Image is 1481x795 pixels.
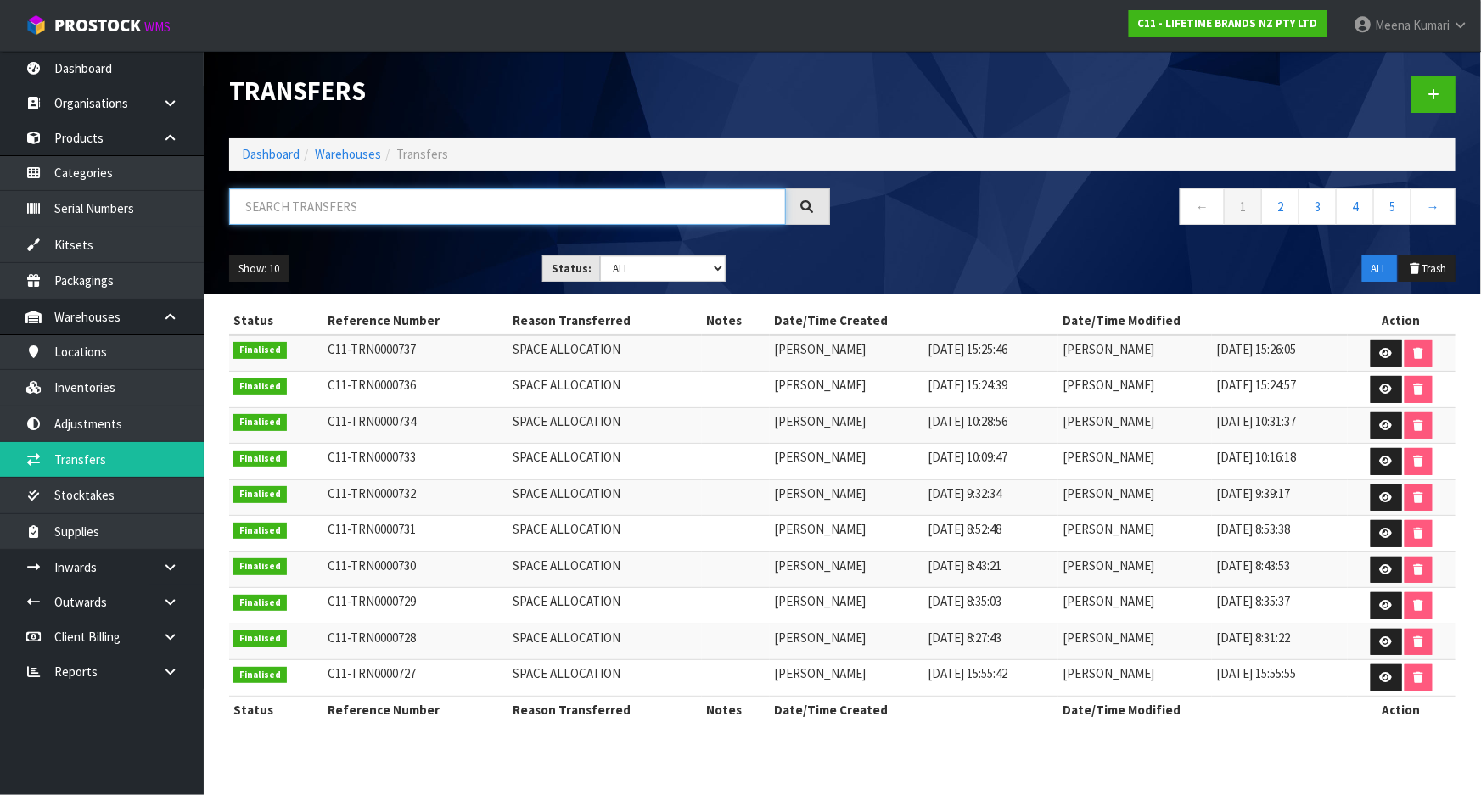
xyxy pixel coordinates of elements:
h1: Transfers [229,76,830,105]
th: Notes [702,307,770,334]
span: Kumari [1413,17,1450,33]
a: ← [1180,188,1225,225]
a: 1 [1224,188,1262,225]
td: C11-TRN0000736 [323,372,508,408]
td: [DATE] 15:55:55 [1212,660,1347,697]
span: Meena [1375,17,1411,33]
td: [PERSON_NAME] [1058,516,1212,552]
th: Reference Number [323,307,508,334]
input: Search transfers [229,188,786,225]
span: Finalised [233,414,287,431]
th: Date/Time Created [770,307,1058,334]
th: Reference Number [323,696,508,723]
td: [PERSON_NAME] [770,516,923,552]
td: [PERSON_NAME] [770,588,923,624]
td: C11-TRN0000730 [323,551,508,588]
td: [DATE] 10:16:18 [1212,444,1347,480]
td: [PERSON_NAME] [770,335,923,372]
td: C11-TRN0000734 [323,407,508,444]
td: C11-TRN0000728 [323,624,508,660]
a: C11 - LIFETIME BRANDS NZ PTY LTD [1129,10,1327,37]
small: WMS [144,19,171,35]
td: [PERSON_NAME] [1058,479,1212,516]
td: [DATE] 8:53:38 [1212,516,1347,552]
span: Finalised [233,342,287,359]
td: C11-TRN0000727 [323,660,508,697]
span: Finalised [233,451,287,467]
td: [DATE] 15:25:46 [923,335,1058,372]
td: [DATE] 10:09:47 [923,444,1058,480]
td: [DATE] 8:27:43 [923,624,1058,660]
span: Finalised [233,486,287,503]
td: SPACE ALLOCATION [508,660,702,697]
a: Dashboard [242,146,300,162]
span: Finalised [233,378,287,395]
a: 2 [1261,188,1299,225]
td: [DATE] 8:43:21 [923,551,1058,588]
th: Date/Time Modified [1058,307,1347,334]
th: Action [1348,696,1456,723]
td: C11-TRN0000729 [323,588,508,624]
th: Status [229,307,323,334]
a: 4 [1336,188,1374,225]
th: Reason Transferred [508,307,702,334]
td: C11-TRN0000737 [323,335,508,372]
strong: Status: [552,261,592,276]
td: [PERSON_NAME] [1058,407,1212,444]
th: Notes [702,696,770,723]
button: ALL [1362,255,1397,283]
td: [DATE] 10:28:56 [923,407,1058,444]
span: ProStock [54,14,141,36]
button: Show: 10 [229,255,289,283]
td: [PERSON_NAME] [770,407,923,444]
span: Finalised [233,558,287,575]
td: C11-TRN0000731 [323,516,508,552]
td: SPACE ALLOCATION [508,372,702,408]
span: Finalised [233,667,287,684]
td: [PERSON_NAME] [1058,551,1212,588]
span: Finalised [233,630,287,647]
td: SPACE ALLOCATION [508,624,702,660]
a: Warehouses [315,146,381,162]
td: SPACE ALLOCATION [508,479,702,516]
td: [DATE] 8:43:53 [1212,551,1347,588]
strong: C11 - LIFETIME BRANDS NZ PTY LTD [1138,16,1318,31]
td: SPACE ALLOCATION [508,516,702,552]
td: [PERSON_NAME] [1058,660,1212,697]
a: 5 [1373,188,1411,225]
span: Finalised [233,595,287,612]
td: [PERSON_NAME] [770,444,923,480]
td: [PERSON_NAME] [770,551,923,588]
nav: Page navigation [856,188,1456,230]
td: [DATE] 8:35:03 [923,588,1058,624]
td: C11-TRN0000732 [323,479,508,516]
td: [PERSON_NAME] [1058,444,1212,480]
td: SPACE ALLOCATION [508,407,702,444]
th: Action [1348,307,1456,334]
td: C11-TRN0000733 [323,444,508,480]
span: Transfers [396,146,448,162]
td: [DATE] 15:26:05 [1212,335,1347,372]
td: [PERSON_NAME] [770,372,923,408]
th: Reason Transferred [508,696,702,723]
td: SPACE ALLOCATION [508,444,702,480]
span: Finalised [233,523,287,540]
td: [DATE] 8:31:22 [1212,624,1347,660]
th: Date/Time Modified [1058,696,1347,723]
img: cube-alt.png [25,14,47,36]
button: Trash [1399,255,1456,283]
td: [DATE] 15:24:57 [1212,372,1347,408]
td: [DATE] 10:31:37 [1212,407,1347,444]
td: [PERSON_NAME] [1058,335,1212,372]
td: [DATE] 9:32:34 [923,479,1058,516]
td: [PERSON_NAME] [770,479,923,516]
td: [DATE] 8:35:37 [1212,588,1347,624]
td: [PERSON_NAME] [770,660,923,697]
th: Date/Time Created [770,696,1058,723]
a: → [1411,188,1456,225]
td: [PERSON_NAME] [1058,588,1212,624]
td: [DATE] 15:55:42 [923,660,1058,697]
td: [DATE] 8:52:48 [923,516,1058,552]
td: SPACE ALLOCATION [508,588,702,624]
a: 3 [1299,188,1337,225]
